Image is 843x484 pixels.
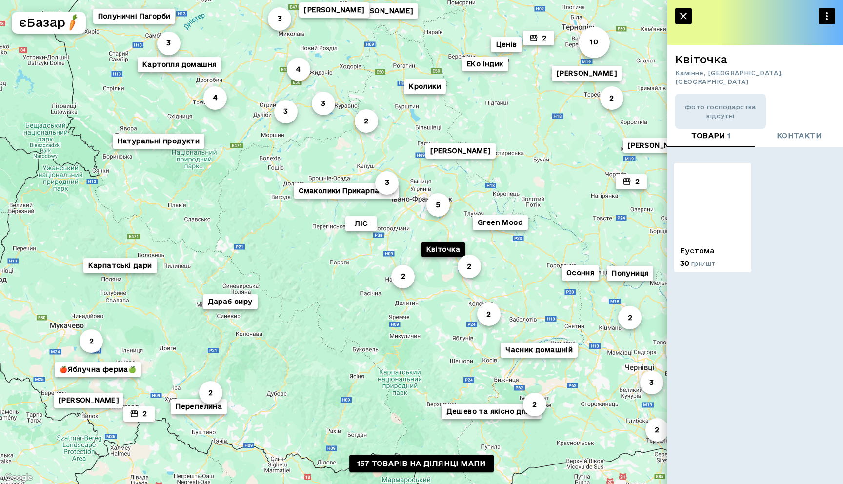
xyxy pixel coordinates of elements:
button: Ценів [491,37,522,52]
button: Осоння [562,265,599,281]
button: ЛіС [345,216,377,231]
button: [PERSON_NAME] [425,143,495,159]
span: товари [691,130,731,142]
button: 2 [477,302,501,326]
span: грн/шт [691,260,715,267]
button: Смаколики Прикарпатт... [294,183,399,199]
button: 2 [80,329,103,353]
button: 3 [640,371,663,394]
button: 3 [157,32,181,55]
button: 2 [391,265,415,288]
button: Натурелло [666,342,718,357]
button: єБазарlogo [12,12,86,34]
button: 3 [274,100,298,123]
a: Еустома30 грн/шт [674,163,751,272]
button: Дараб сиру [203,294,258,309]
p: Еустома [680,246,745,256]
button: 2 [523,393,546,416]
h6: Квіточка [675,53,835,66]
button: Картопля домашня [138,57,221,72]
button: 2 [355,109,378,133]
button: 5 [426,193,450,217]
button: 2 [123,406,155,422]
button: Полуниця [607,266,653,281]
button: [PERSON_NAME] [552,66,622,81]
button: 3 [268,7,291,31]
span: Камінне, [GEOGRAPHIC_DATA], [GEOGRAPHIC_DATA] [675,68,835,86]
span: контакти [777,130,822,142]
button: Квіточка [421,242,465,257]
button: Green Mood [473,215,528,230]
button: [PERSON_NAME] [299,2,369,18]
button: Дешево та якісно для... [442,404,542,419]
button: 2 [618,306,642,329]
button: 2 [458,255,481,278]
button: 10 [579,27,610,58]
button: 2 [645,418,669,442]
p: 30 [680,259,715,268]
button: [PERSON_NAME] [348,3,418,19]
button: Перепелина [171,399,227,414]
h5: єБазар [19,15,65,30]
button: ЕКо індик [462,57,508,72]
button: 2 [616,174,647,189]
a: Відкрити цю область на Картах Google (відкриється нове вікно) [2,471,35,484]
button: 🍎Яблучна ферма🍏 [55,362,141,377]
button: 2 [199,381,222,404]
img: Google [2,471,35,484]
button: 2 [523,31,554,46]
button: Полуничні Пагорби [93,9,176,24]
button: 2 [600,86,623,110]
a: 157 товарів на ділянці мапи [349,455,494,473]
button: 3 [375,171,399,195]
button: Карпатські дари [83,258,157,273]
span: фото господарства відсутні [675,102,766,120]
button: 3 [312,92,335,115]
button: Натуральні продукти [113,134,205,149]
button: Часник домашній [501,343,578,358]
img: logo [64,14,81,31]
button: 4 [287,58,310,81]
button: [PERSON_NAME] [623,138,693,153]
button: [PERSON_NAME] [54,393,123,408]
span: 1 [727,131,731,140]
button: 4 [203,86,227,110]
button: Кролики [404,79,446,94]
